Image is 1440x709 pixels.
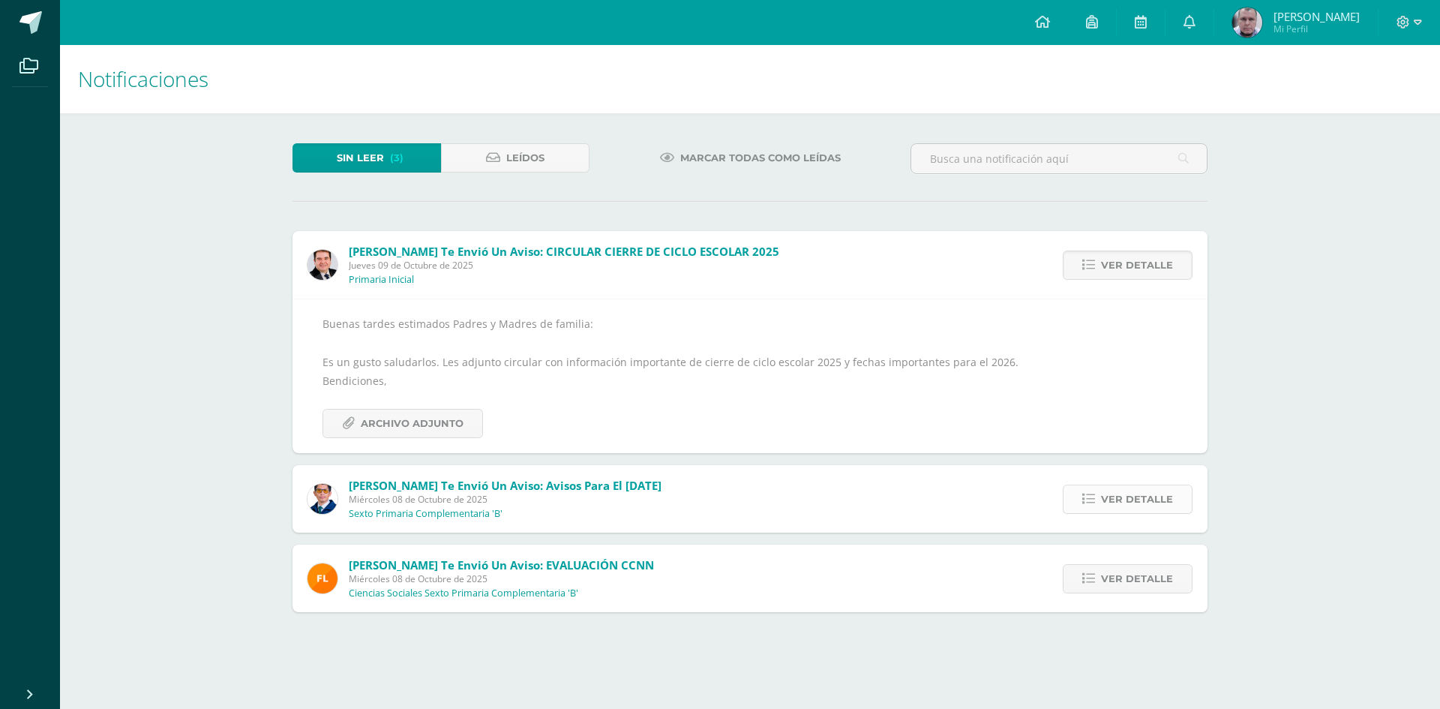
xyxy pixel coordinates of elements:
[349,508,502,520] p: Sexto Primaria Complementaria 'B'
[911,144,1207,173] input: Busca una notificación aquí
[1273,9,1360,24] span: [PERSON_NAME]
[307,484,337,514] img: 059ccfba660c78d33e1d6e9d5a6a4bb6.png
[349,493,661,506] span: Miércoles 08 de Octubre de 2025
[322,314,1177,438] div: Buenas tardes estimados Padres y Madres de familia: Es un gusto saludarlos. Les adjunto circular ...
[349,244,779,259] span: [PERSON_NAME] te envió un aviso: CIRCULAR CIERRE DE CICLO ESCOLAR 2025
[349,572,654,585] span: Miércoles 08 de Octubre de 2025
[361,410,463,437] span: Archivo Adjunto
[337,144,384,172] span: Sin leer
[641,143,859,173] a: Marcar todas como leídas
[78,65,208,93] span: Notificaciones
[1232,8,1262,38] img: cf8f1878484959486f9621e09bbf6b1c.png
[349,259,779,272] span: Jueves 09 de Octubre de 2025
[307,250,337,280] img: 57933e79c0f622885edf5cfea874362b.png
[292,143,441,173] a: Sin leer(3)
[680,144,841,172] span: Marcar todas como leídas
[1101,251,1173,279] span: Ver detalle
[322,409,483,438] a: Archivo Adjunto
[349,587,578,599] p: Ciencias Sociales Sexto Primaria Complementaria 'B'
[441,143,589,173] a: Leídos
[349,274,414,286] p: Primaria Inicial
[349,478,661,493] span: [PERSON_NAME] te envió un aviso: Avisos para el [DATE]
[1101,485,1173,513] span: Ver detalle
[390,144,403,172] span: (3)
[307,563,337,593] img: 00e92e5268842a5da8ad8efe5964f981.png
[1273,23,1360,35] span: Mi Perfil
[1101,565,1173,593] span: Ver detalle
[349,557,654,572] span: [PERSON_NAME] te envió un aviso: EVALUACIÓN CCNN
[506,144,544,172] span: Leídos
